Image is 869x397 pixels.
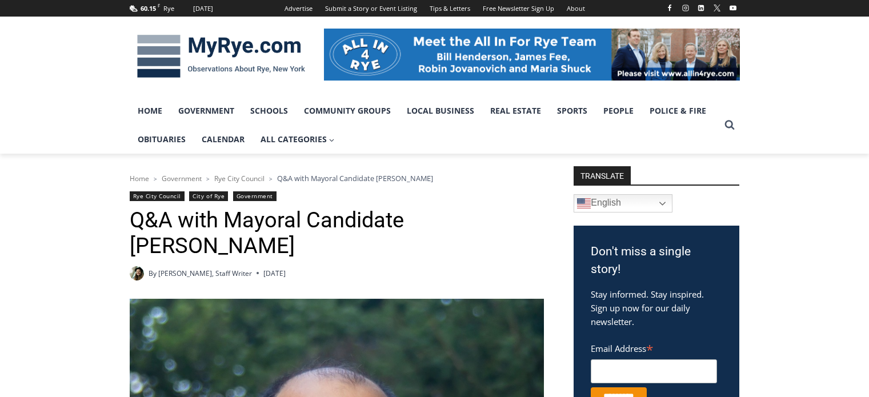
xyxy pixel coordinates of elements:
[154,175,157,183] span: >
[130,174,149,183] a: Home
[253,125,343,154] a: All Categories
[130,266,144,280] a: Author image
[194,125,253,154] a: Calendar
[574,166,631,185] strong: TRANSLATE
[679,1,692,15] a: Instagram
[577,197,591,210] img: en
[595,97,642,125] a: People
[663,1,676,15] a: Facebook
[269,175,273,183] span: >
[130,191,185,201] a: Rye City Council
[141,4,156,13] span: 60.15
[130,125,194,154] a: Obituaries
[130,27,313,86] img: MyRye.com
[163,3,174,14] div: Rye
[130,266,144,280] img: (PHOTO: MyRye.com Intern and Editor Tucker Smith. Contributed.)Tucker Smith, MyRye.com
[130,97,170,125] a: Home
[189,191,228,201] a: City of Rye
[591,243,722,279] h3: Don't miss a single story!
[130,207,544,259] h1: Q&A with Mayoral Candidate [PERSON_NAME]
[591,337,717,358] label: Email Address
[263,268,286,279] time: [DATE]
[158,2,160,9] span: F
[277,173,433,183] span: Q&A with Mayoral Candidate [PERSON_NAME]
[694,1,708,15] a: Linkedin
[233,191,277,201] a: Government
[591,287,722,328] p: Stay informed. Stay inspired. Sign up now for our daily newsletter.
[324,29,740,80] img: All in for Rye
[719,115,740,135] button: View Search Form
[214,174,265,183] a: Rye City Council
[158,268,252,278] a: [PERSON_NAME], Staff Writer
[642,97,714,125] a: Police & Fire
[574,194,672,212] a: English
[193,3,213,14] div: [DATE]
[549,97,595,125] a: Sports
[206,175,210,183] span: >
[399,97,482,125] a: Local Business
[726,1,740,15] a: YouTube
[130,173,544,184] nav: Breadcrumbs
[162,174,202,183] a: Government
[261,133,335,146] span: All Categories
[710,1,724,15] a: X
[482,97,549,125] a: Real Estate
[149,268,157,279] span: By
[242,97,296,125] a: Schools
[296,97,399,125] a: Community Groups
[130,97,719,154] nav: Primary Navigation
[170,97,242,125] a: Government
